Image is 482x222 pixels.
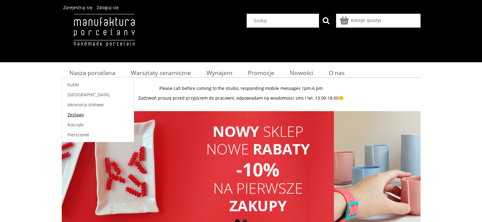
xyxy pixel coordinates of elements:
p: Please call before coming to the studio, responding mobile messages 1pm-6 pm [62,86,421,91]
span: Warsztaty ceramiczne [131,69,191,77]
b: (pusty) [367,17,381,23]
img: Manufaktura Porcelany [62,14,147,59]
span: O nas [329,69,345,77]
span: Nowości [290,69,313,77]
a: Zaloguj się [97,5,119,10]
a: Nasza porcelana [62,67,123,79]
a: Wynajem [199,67,240,79]
a: Warsztaty ceramiczne [123,67,199,79]
p: Zadzwoń proszę przed przyjściem do pracowni, odpowiadam na wiadomosci sms i tel. 13.00-18.00😁 [62,95,421,101]
span: Promocje [248,69,274,77]
button: Szukaj [319,14,333,28]
span: Nasza porcelana [69,69,115,77]
a: Nowości [282,67,321,79]
span: Wynajem [206,69,232,77]
span: Koszyk: [351,17,366,23]
a: O nas [321,67,352,79]
a: Produkty w koszyku 0. Przejdź do koszyka [341,17,381,23]
a: Promocje [240,67,282,79]
a: Zarejestruj się [63,5,92,10]
input: Szukaj w sklepie [249,14,319,27]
